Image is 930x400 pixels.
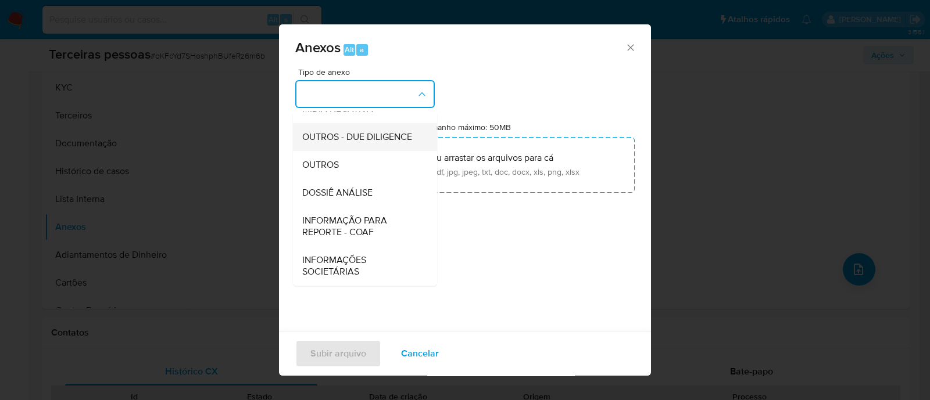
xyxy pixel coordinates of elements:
[302,187,373,199] span: DOSSIÊ ANÁLISE
[302,159,339,171] span: OUTROS
[345,44,354,55] span: Alt
[302,103,373,115] span: MIDIA NEGATIVA
[302,254,421,278] span: INFORMAÇÕES SOCIETÁRIAS
[302,131,412,143] span: OUTROS - DUE DILIGENCE
[295,37,341,57] span: Anexos
[386,340,454,367] button: Cancelar
[302,215,421,238] span: INFORMAÇÃO PARA REPORTE - COAF
[401,341,439,366] span: Cancelar
[423,122,511,132] label: Tamanho máximo: 50MB
[298,68,438,76] span: Tipo de anexo
[360,44,364,55] span: a
[625,42,635,52] button: Fechar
